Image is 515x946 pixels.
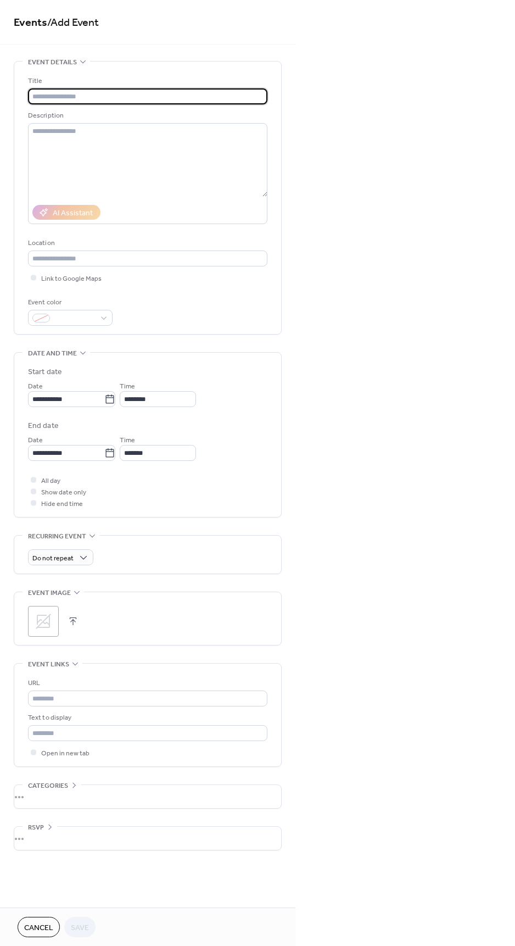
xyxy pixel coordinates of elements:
span: Date and time [28,348,77,359]
span: Date [28,381,43,392]
span: Open in new tab [41,748,89,759]
span: Do not repeat [32,552,74,565]
div: ; [28,606,59,637]
div: ••• [14,827,281,850]
span: Event links [28,659,69,670]
div: URL [28,677,265,689]
span: Hide end time [41,498,83,510]
span: All day [41,475,60,487]
span: Recurring event [28,531,86,542]
span: Link to Google Maps [41,273,102,285]
span: Time [120,435,135,446]
span: Cancel [24,922,53,934]
span: Date [28,435,43,446]
div: Description [28,110,265,121]
span: Time [120,381,135,392]
button: Cancel [18,917,60,937]
div: Event color [28,297,110,308]
div: Title [28,75,265,87]
div: Text to display [28,712,265,724]
div: End date [28,420,59,432]
div: Location [28,237,265,249]
span: / Add Event [47,12,99,34]
div: ••• [14,785,281,808]
span: Categories [28,780,68,792]
span: Event image [28,587,71,599]
span: Event details [28,57,77,68]
a: Events [14,12,47,34]
div: Start date [28,366,62,378]
span: RSVP [28,822,44,833]
span: Show date only [41,487,86,498]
